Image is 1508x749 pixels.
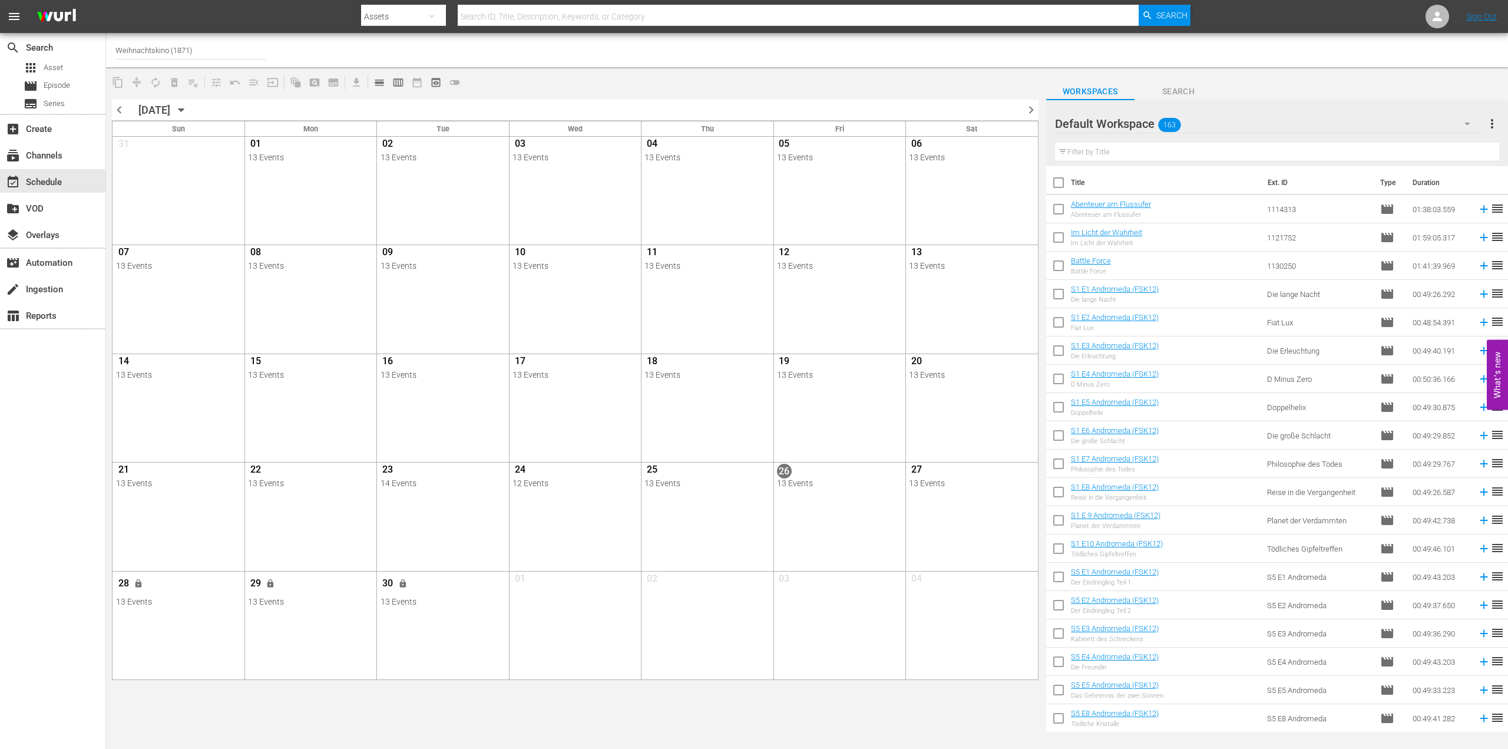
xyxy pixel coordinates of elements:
[512,464,527,479] span: 24
[6,41,20,55] span: Search
[1071,454,1159,463] a: S1 E7 Andromeda (FSK12)
[1466,12,1497,21] a: Sign Out
[1071,239,1142,247] div: Im Licht der Wahrheit
[1477,655,1490,668] svg: Add to Schedule
[1071,709,1159,718] a: S5 E8 Andromeda (FSK12)
[116,479,241,488] div: 13 Events
[1071,607,1159,615] div: Der Eindringling Teil 2
[1490,626,1504,640] span: reorder
[116,138,131,153] span: 31
[1408,365,1473,393] td: 00:50:36.166
[1477,457,1490,470] svg: Add to Schedule
[1380,372,1394,386] span: Episode
[1373,166,1406,199] th: Type
[1477,344,1490,357] svg: Add to Schedule
[248,355,263,370] span: 15
[116,370,241,380] div: 13 Events
[777,355,792,370] span: 19
[381,578,395,592] span: 30
[1262,563,1375,591] td: S5 E1 Andromeda
[116,597,241,606] div: 13 Events
[1477,372,1490,385] svg: Add to Schedule
[1071,596,1159,605] a: S5 E2 Andromeda (FSK12)
[1380,626,1394,641] span: Episode
[1380,202,1394,216] span: Episode
[1408,280,1473,308] td: 00:49:26.292
[426,73,445,92] span: View Backup
[909,246,924,261] span: 13
[1408,336,1473,365] td: 00:49:40.191
[1487,339,1508,410] button: Open Feedback Widget
[512,246,527,261] span: 10
[303,124,318,133] span: Mon
[430,77,442,88] span: preview_outlined
[512,573,527,588] span: 01
[1408,648,1473,676] td: 00:49:43.203
[1485,110,1499,138] button: more_vert
[1071,635,1159,643] div: Kabinett des Schreckens
[1071,256,1111,265] a: Battle Force
[24,61,38,75] span: Asset
[263,73,282,92] span: Update Metadata from Key Asset
[1477,599,1490,612] svg: Add to Schedule
[381,138,395,153] span: 02
[1477,542,1490,555] svg: Add to Schedule
[1490,456,1504,470] span: reorder
[1071,324,1159,332] div: Fiat Lux
[366,71,389,94] span: Day Calendar View
[909,138,924,153] span: 06
[1262,252,1375,280] td: 1130250
[398,579,408,588] span: lock
[6,282,20,296] span: Ingestion
[1490,541,1504,555] span: reorder
[1380,457,1394,471] span: Episode
[1380,230,1394,245] span: Episode
[1071,579,1159,586] div: Der Eindringling Teil 1
[777,261,902,270] div: 13 Events
[1071,313,1159,322] a: S1 E2 Andromeda (FSK12)
[1490,682,1504,697] span: reorder
[1262,450,1375,478] td: Philosophie des Todes
[248,479,373,488] div: 13 Events
[644,573,659,588] span: 02
[1408,195,1473,223] td: 01:38:03.559
[305,73,324,92] span: Create Search Block
[108,73,127,92] span: Copy Lineup
[381,355,395,370] span: 16
[381,153,505,162] div: 13 Events
[6,122,20,136] span: Create
[1262,648,1375,676] td: S5 E4 Andromeda
[777,138,792,153] span: 05
[1071,567,1159,576] a: S5 E1 Andromeda (FSK12)
[1262,704,1375,732] td: S5 E8 Andromeda
[1055,107,1481,140] div: Default Workspace
[373,77,385,88] span: calendar_view_day_outlined
[248,578,263,592] span: 29
[248,261,373,270] div: 13 Events
[1380,711,1394,725] span: Episode
[127,73,146,92] span: Remove Gaps & Overlaps
[1135,84,1223,99] span: Search
[138,104,170,116] div: [DATE]
[343,71,366,94] span: Download as CSV
[512,138,527,153] span: 03
[1406,166,1476,199] th: Duration
[1380,259,1394,273] span: Episode
[1477,316,1490,329] svg: Add to Schedule
[1071,550,1163,558] div: Tödliches Gipfeltreffen
[436,124,449,133] span: Tue
[1071,664,1159,671] div: Die Freundin
[1477,627,1490,640] svg: Add to Schedule
[512,261,637,270] div: 13 Events
[777,370,902,380] div: 13 Events
[1477,401,1490,414] svg: Add to Schedule
[1380,513,1394,527] span: Episode
[909,370,1034,380] div: 13 Events
[1262,223,1375,252] td: 1121752
[184,73,203,92] span: Clear Lineup
[165,73,184,92] span: Select an event to delete
[1071,511,1160,520] a: S1 E 9 Andromeda (FSK12)
[381,479,505,488] div: 14 Events
[1262,365,1375,393] td: D Minus Zero
[1380,344,1394,358] span: Episode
